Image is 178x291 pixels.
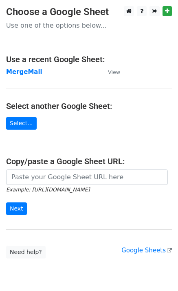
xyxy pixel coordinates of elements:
small: Example: [URL][DOMAIN_NAME] [6,187,90,193]
h4: Use a recent Google Sheet: [6,54,172,64]
input: Paste your Google Sheet URL here [6,169,168,185]
h4: Copy/paste a Google Sheet URL: [6,156,172,166]
a: MergeMail [6,68,42,76]
p: Use one of the options below... [6,21,172,30]
a: Select... [6,117,37,130]
a: View [100,68,120,76]
input: Next [6,202,27,215]
a: Need help? [6,246,46,258]
a: Google Sheets [121,247,172,254]
h4: Select another Google Sheet: [6,101,172,111]
small: View [108,69,120,75]
h3: Choose a Google Sheet [6,6,172,18]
